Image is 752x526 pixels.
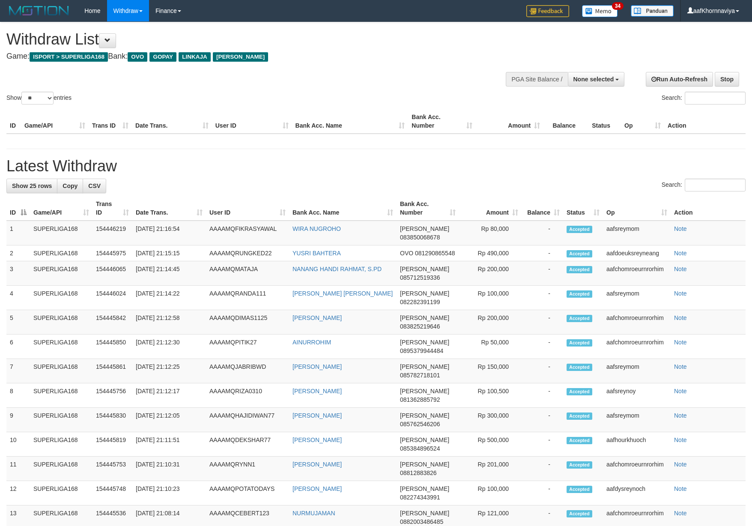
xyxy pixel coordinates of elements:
th: Op [621,109,664,134]
td: 10 [6,432,30,457]
span: Accepted [567,461,592,469]
a: Note [674,363,687,370]
span: [PERSON_NAME] [400,461,449,468]
span: [PERSON_NAME] [400,388,449,394]
a: AINURROHIM [292,339,331,346]
td: [DATE] 21:14:45 [132,261,206,286]
span: Show 25 rows [12,182,52,189]
span: [PERSON_NAME] [400,363,449,370]
input: Search: [685,92,746,105]
td: SUPERLIGA168 [30,432,93,457]
span: Copy 081362885792 to clipboard [400,396,440,403]
span: Accepted [567,339,592,347]
th: Balance [543,109,588,134]
td: AAAAMQRANDA111 [206,286,289,310]
img: Feedback.jpg [526,5,569,17]
th: Game/API [21,109,89,134]
td: SUPERLIGA168 [30,221,93,245]
td: aafsreymom [603,221,671,245]
td: 154445830 [93,408,132,432]
img: MOTION_logo.png [6,4,72,17]
span: Accepted [567,364,592,371]
span: Copy 0895379944484 to clipboard [400,347,443,354]
a: [PERSON_NAME] [292,412,342,419]
span: Accepted [567,412,592,420]
label: Show entries [6,92,72,105]
th: Balance: activate to sort column ascending [522,196,563,221]
th: Amount [476,109,543,134]
td: [DATE] 21:10:31 [132,457,206,481]
td: - [522,408,563,432]
td: Rp 200,000 [459,261,522,286]
span: OVO [128,52,147,62]
td: 1 [6,221,30,245]
td: AAAAMQRIZA0310 [206,383,289,408]
span: GOPAY [149,52,176,62]
a: Note [674,436,687,443]
td: AAAAMQHAJIDIWAN77 [206,408,289,432]
button: None selected [568,72,625,87]
td: SUPERLIGA168 [30,481,93,505]
td: 154445842 [93,310,132,335]
span: [PERSON_NAME] [400,314,449,321]
td: Rp 201,000 [459,457,522,481]
select: Showentries [21,92,54,105]
span: [PERSON_NAME] [400,339,449,346]
td: Rp 100,500 [459,383,522,408]
span: Accepted [567,388,592,395]
td: AAAAMQFIKRASYAWAL [206,221,289,245]
a: [PERSON_NAME] [292,388,342,394]
span: None selected [573,76,614,83]
td: 9 [6,408,30,432]
td: 154446219 [93,221,132,245]
th: Trans ID: activate to sort column ascending [93,196,132,221]
td: [DATE] 21:12:58 [132,310,206,335]
td: - [522,359,563,383]
td: 154445748 [93,481,132,505]
span: Copy 085762546206 to clipboard [400,421,440,427]
td: [DATE] 21:15:15 [132,245,206,261]
td: 5 [6,310,30,335]
span: Accepted [567,226,592,233]
span: [PERSON_NAME] [400,510,449,517]
a: Note [674,250,687,257]
th: Amount: activate to sort column ascending [459,196,522,221]
a: Note [674,339,687,346]
img: panduan.png [631,5,674,17]
td: 8 [6,383,30,408]
td: Rp 490,000 [459,245,522,261]
span: [PERSON_NAME] [400,290,449,297]
span: Copy [63,182,78,189]
th: Date Trans.: activate to sort column ascending [132,196,206,221]
h4: Game: Bank: [6,52,493,61]
span: CSV [88,182,101,189]
span: [PERSON_NAME] [213,52,268,62]
td: - [522,432,563,457]
span: ISPORT > SUPERLIGA168 [30,52,108,62]
td: SUPERLIGA168 [30,359,93,383]
a: Note [674,412,687,419]
td: Rp 200,000 [459,310,522,335]
span: Copy 085712519336 to clipboard [400,274,440,281]
td: - [522,310,563,335]
td: [DATE] 21:10:23 [132,481,206,505]
a: Run Auto-Refresh [646,72,713,87]
td: SUPERLIGA168 [30,245,93,261]
span: Copy 085782718101 to clipboard [400,372,440,379]
a: [PERSON_NAME] [292,485,342,492]
a: [PERSON_NAME] [292,436,342,443]
td: Rp 100,000 [459,481,522,505]
span: Accepted [567,250,592,257]
td: - [522,383,563,408]
span: [PERSON_NAME] [400,266,449,272]
td: 154446024 [93,286,132,310]
a: Note [674,314,687,321]
a: Note [674,510,687,517]
a: [PERSON_NAME] [PERSON_NAME] [292,290,393,297]
label: Search: [662,179,746,191]
td: SUPERLIGA168 [30,335,93,359]
td: SUPERLIGA168 [30,457,93,481]
td: 7 [6,359,30,383]
th: Bank Acc. Number: activate to sort column ascending [397,196,459,221]
td: SUPERLIGA168 [30,408,93,432]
